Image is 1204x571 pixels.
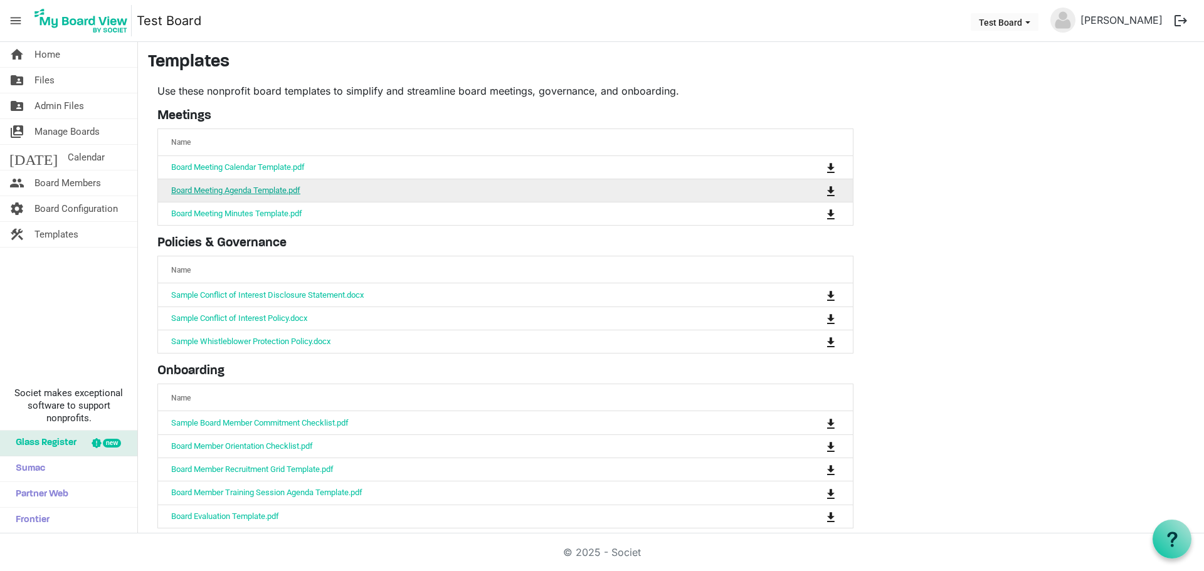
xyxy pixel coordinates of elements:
td: is Command column column header [774,434,853,458]
span: Calendar [68,145,105,170]
img: no-profile-picture.svg [1050,8,1075,33]
button: Download [822,461,840,478]
div: new [103,439,121,448]
td: Sample Whistleblower Protection Policy.docx is template cell column header Name [158,330,774,353]
button: Download [822,205,840,223]
td: is Command column column header [774,411,853,434]
span: Files [34,68,55,93]
button: Download [822,508,840,525]
td: Board Member Orientation Checklist.pdf is template cell column header Name [158,434,774,458]
a: Board Evaluation Template.pdf [171,511,279,521]
span: Frontier [9,508,50,533]
span: Glass Register [9,431,77,456]
span: settings [9,196,24,221]
button: Download [822,333,840,350]
td: is Command column column header [774,202,853,225]
button: Download [822,437,840,455]
span: menu [4,9,28,33]
button: Test Board dropdownbutton [971,13,1038,31]
td: is Command column column header [774,505,853,528]
h5: Meetings [157,108,853,123]
td: Sample Board Member Commitment Checklist.pdf is template cell column header Name [158,411,774,434]
a: Test Board [137,8,201,33]
td: is Command column column header [774,156,853,179]
span: Board Members [34,170,101,196]
button: logout [1168,8,1194,34]
button: Download [822,159,840,176]
button: Download [822,286,840,303]
span: Name [171,394,191,402]
h5: Policies & Governance [157,236,853,251]
td: Board Meeting Agenda Template.pdf is template cell column header Name [158,179,774,202]
td: Board Meeting Calendar Template.pdf is template cell column header Name [158,156,774,179]
p: Use these nonprofit board templates to simplify and streamline board meetings, governance, and on... [157,83,853,98]
a: © 2025 - Societ [563,546,641,558]
td: is Command column column header [774,330,853,353]
a: Board Member Recruitment Grid Template.pdf [171,464,334,474]
td: is Command column column header [774,283,853,306]
button: Download [822,484,840,501]
span: folder_shared [9,68,24,93]
a: Board Member Training Session Agenda Template.pdf [171,488,362,497]
span: Templates [34,222,78,247]
a: Board Member Orientation Checklist.pdf [171,441,313,451]
span: [DATE] [9,145,58,170]
button: Download [822,310,840,327]
span: folder_shared [9,93,24,118]
span: Admin Files [34,93,84,118]
a: My Board View Logo [31,5,137,36]
a: Sample Conflict of Interest Disclosure Statement.docx [171,290,364,300]
a: Board Meeting Calendar Template.pdf [171,162,305,172]
td: Board Evaluation Template.pdf is template cell column header Name [158,505,774,528]
a: Sample Whistleblower Protection Policy.docx [171,337,330,346]
span: Home [34,42,60,67]
td: Board Member Recruitment Grid Template.pdf is template cell column header Name [158,458,774,481]
span: Name [171,138,191,147]
span: Manage Boards [34,119,100,144]
span: Sumac [9,456,45,481]
span: Name [171,266,191,275]
button: Download [822,414,840,431]
a: Sample Conflict of Interest Policy.docx [171,313,307,323]
button: Download [822,182,840,199]
h5: Onboarding [157,364,853,379]
span: construction [9,222,24,247]
span: switch_account [9,119,24,144]
td: Board Meeting Minutes Template.pdf is template cell column header Name [158,202,774,225]
img: My Board View Logo [31,5,132,36]
a: [PERSON_NAME] [1075,8,1168,33]
td: is Command column column header [774,179,853,202]
td: Sample Conflict of Interest Policy.docx is template cell column header Name [158,306,774,330]
a: Board Meeting Agenda Template.pdf [171,186,300,195]
a: Board Meeting Minutes Template.pdf [171,209,302,218]
td: Sample Conflict of Interest Disclosure Statement.docx is template cell column header Name [158,283,774,306]
td: is Command column column header [774,306,853,330]
span: Societ makes exceptional software to support nonprofits. [6,387,132,424]
td: Board Member Training Session Agenda Template.pdf is template cell column header Name [158,481,774,504]
span: home [9,42,24,67]
span: Partner Web [9,482,68,507]
a: Sample Board Member Commitment Checklist.pdf [171,418,349,427]
td: is Command column column header [774,458,853,481]
span: Board Configuration [34,196,118,221]
span: people [9,170,24,196]
td: is Command column column header [774,481,853,504]
h3: Templates [148,52,1194,73]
